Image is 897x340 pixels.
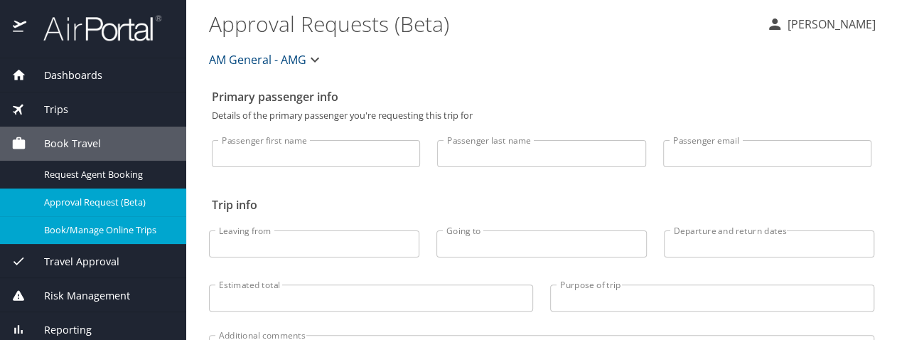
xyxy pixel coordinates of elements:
[212,193,871,216] h2: Trip info
[44,196,169,209] span: Approval Request (Beta)
[26,136,101,152] span: Book Travel
[26,288,130,304] span: Risk Management
[783,16,876,33] p: [PERSON_NAME]
[26,322,92,338] span: Reporting
[212,111,871,120] p: Details of the primary passenger you're requesting this trip for
[26,102,68,117] span: Trips
[13,14,28,42] img: icon-airportal.png
[203,46,329,74] button: AM General - AMG
[26,68,102,83] span: Dashboards
[44,168,169,181] span: Request Agent Booking
[761,11,881,37] button: [PERSON_NAME]
[209,1,755,46] h1: Approval Requests (Beta)
[209,50,306,70] span: AM General - AMG
[28,14,161,42] img: airportal-logo.png
[44,223,169,237] span: Book/Manage Online Trips
[26,254,119,270] span: Travel Approval
[212,85,871,108] h2: Primary passenger info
